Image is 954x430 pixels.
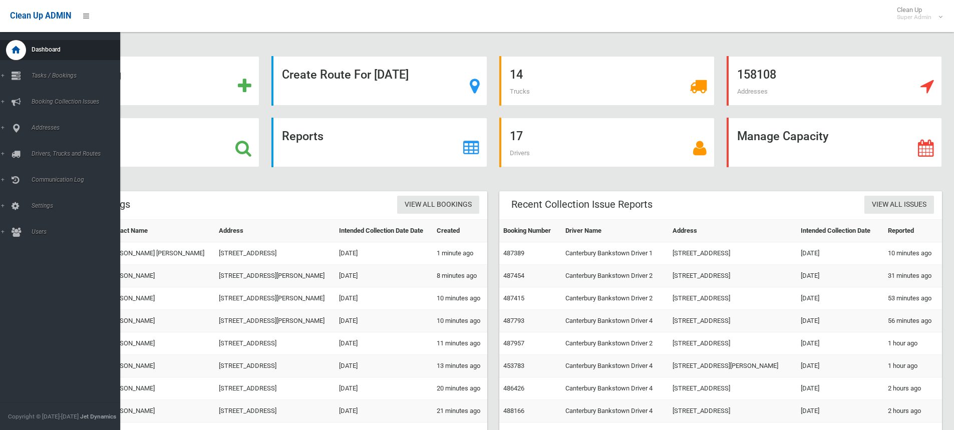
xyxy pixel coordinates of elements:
[103,400,214,422] td: [PERSON_NAME]
[669,377,796,400] td: [STREET_ADDRESS]
[271,118,487,167] a: Reports
[510,88,530,95] span: Trucks
[335,242,433,265] td: [DATE]
[561,355,669,377] td: Canterbury Bankstown Driver 4
[215,265,335,287] td: [STREET_ADDRESS][PERSON_NAME]
[669,310,796,332] td: [STREET_ADDRESS]
[433,287,487,310] td: 10 minutes ago
[797,310,884,332] td: [DATE]
[503,384,524,392] a: 486426
[215,287,335,310] td: [STREET_ADDRESS][PERSON_NAME]
[503,407,524,414] a: 488166
[215,332,335,355] td: [STREET_ADDRESS]
[335,377,433,400] td: [DATE]
[8,413,79,420] span: Copyright © [DATE]-[DATE]
[503,339,524,347] a: 487957
[103,287,214,310] td: [PERSON_NAME]
[884,242,942,265] td: 10 minutes ago
[797,355,884,377] td: [DATE]
[797,265,884,287] td: [DATE]
[884,220,942,242] th: Reported
[433,355,487,377] td: 13 minutes ago
[897,14,931,21] small: Super Admin
[29,98,128,105] span: Booking Collection Issues
[727,56,942,106] a: 158108 Addresses
[29,202,128,209] span: Settings
[10,11,71,21] span: Clean Up ADMIN
[669,287,796,310] td: [STREET_ADDRESS]
[884,310,942,332] td: 56 minutes ago
[503,272,524,279] a: 487454
[499,220,562,242] th: Booking Number
[29,176,128,183] span: Communication Log
[103,355,214,377] td: [PERSON_NAME]
[103,242,214,265] td: [PERSON_NAME] [PERSON_NAME]
[737,129,828,143] strong: Manage Capacity
[29,150,128,157] span: Drivers, Trucks and Routes
[433,332,487,355] td: 11 minutes ago
[561,220,669,242] th: Driver Name
[433,310,487,332] td: 10 minutes ago
[215,377,335,400] td: [STREET_ADDRESS]
[561,242,669,265] td: Canterbury Bankstown Driver 1
[669,332,796,355] td: [STREET_ADDRESS]
[499,56,715,106] a: 14 Trucks
[669,220,796,242] th: Address
[215,310,335,332] td: [STREET_ADDRESS][PERSON_NAME]
[271,56,487,106] a: Create Route For [DATE]
[669,242,796,265] td: [STREET_ADDRESS]
[561,310,669,332] td: Canterbury Bankstown Driver 4
[433,400,487,422] td: 21 minutes ago
[503,249,524,257] a: 487389
[797,377,884,400] td: [DATE]
[884,377,942,400] td: 2 hours ago
[503,317,524,324] a: 487793
[510,129,523,143] strong: 17
[215,400,335,422] td: [STREET_ADDRESS]
[669,265,796,287] td: [STREET_ADDRESS]
[884,287,942,310] td: 53 minutes ago
[797,242,884,265] td: [DATE]
[669,400,796,422] td: [STREET_ADDRESS]
[797,400,884,422] td: [DATE]
[499,118,715,167] a: 17 Drivers
[884,332,942,355] td: 1 hour ago
[892,6,941,21] span: Clean Up
[797,332,884,355] td: [DATE]
[335,310,433,332] td: [DATE]
[397,196,479,214] a: View All Bookings
[103,265,214,287] td: [PERSON_NAME]
[103,220,214,242] th: Contact Name
[80,413,116,420] strong: Jet Dynamics
[737,88,768,95] span: Addresses
[797,287,884,310] td: [DATE]
[499,195,665,214] header: Recent Collection Issue Reports
[29,124,128,131] span: Addresses
[797,220,884,242] th: Intended Collection Date
[335,220,433,242] th: Intended Collection Date Date
[282,129,324,143] strong: Reports
[433,220,487,242] th: Created
[29,72,128,79] span: Tasks / Bookings
[29,228,128,235] span: Users
[864,196,934,214] a: View All Issues
[215,355,335,377] td: [STREET_ADDRESS]
[433,265,487,287] td: 8 minutes ago
[727,118,942,167] a: Manage Capacity
[335,355,433,377] td: [DATE]
[561,400,669,422] td: Canterbury Bankstown Driver 4
[510,149,530,157] span: Drivers
[510,68,523,82] strong: 14
[561,377,669,400] td: Canterbury Bankstown Driver 4
[335,332,433,355] td: [DATE]
[335,287,433,310] td: [DATE]
[29,46,128,53] span: Dashboard
[503,362,524,369] a: 453783
[884,400,942,422] td: 2 hours ago
[103,377,214,400] td: [PERSON_NAME]
[335,265,433,287] td: [DATE]
[433,242,487,265] td: 1 minute ago
[669,355,796,377] td: [STREET_ADDRESS][PERSON_NAME]
[103,332,214,355] td: [PERSON_NAME]
[103,310,214,332] td: [PERSON_NAME]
